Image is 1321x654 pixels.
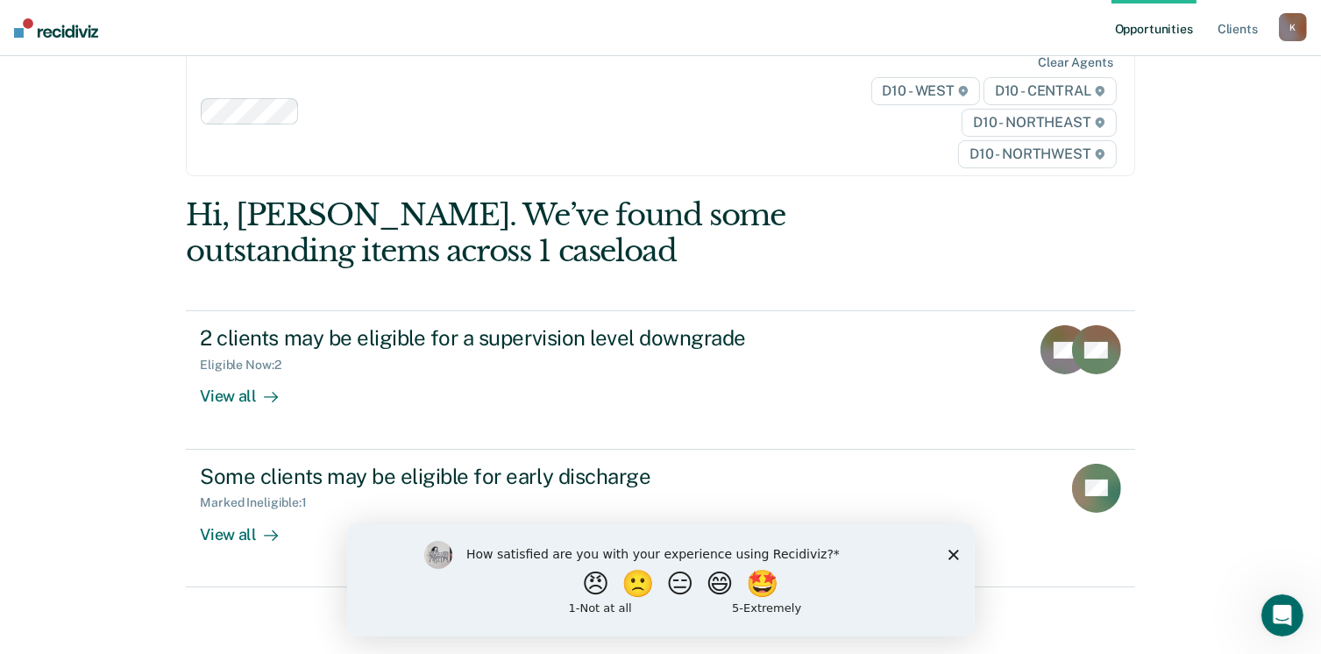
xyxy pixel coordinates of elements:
[958,140,1116,168] span: D10 - NORTHWEST
[1261,594,1303,636] iframe: Intercom live chat
[14,18,98,38] img: Recidiviz
[186,450,1134,587] a: Some clients may be eligible for early dischargeMarked Ineligible:1View all
[200,325,815,351] div: 2 clients may be eligible for a supervision level downgrade
[200,373,298,407] div: View all
[871,77,980,105] span: D10 - WEST
[962,109,1116,137] span: D10 - NORTHEAST
[200,495,320,510] div: Marked Ineligible : 1
[1279,13,1307,41] button: K
[186,197,945,269] div: Hi, [PERSON_NAME]. We’ve found some outstanding items across 1 caseload
[347,523,975,636] iframe: Survey by Kim from Recidiviz
[186,310,1134,449] a: 2 clients may be eligible for a supervision level downgradeEligible Now:2View all
[1038,55,1112,70] div: Clear agents
[200,464,815,489] div: Some clients may be eligible for early discharge
[200,510,298,544] div: View all
[200,358,295,373] div: Eligible Now : 2
[984,77,1117,105] span: D10 - CENTRAL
